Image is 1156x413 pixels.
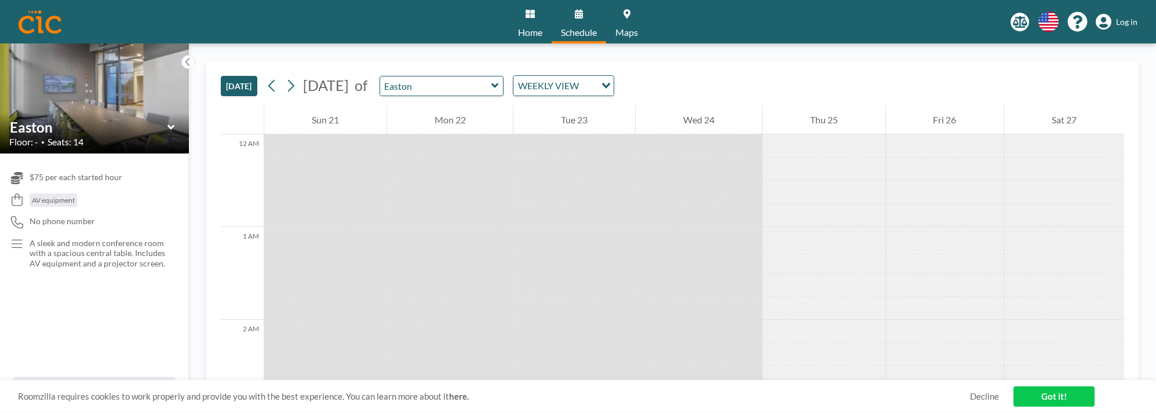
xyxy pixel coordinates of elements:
[19,10,61,34] img: organization-logo
[513,105,635,134] div: Tue 23
[380,76,491,96] input: Easton
[1013,386,1095,407] a: Got it!
[9,136,38,148] span: Floor: -
[221,76,257,96] button: [DATE]
[615,28,638,37] span: Maps
[303,76,349,94] span: [DATE]
[264,105,386,134] div: Sun 21
[513,76,614,96] div: Search for option
[41,138,45,146] span: •
[221,320,264,412] div: 2 AM
[32,196,75,204] span: AV equipment
[970,391,999,402] a: Decline
[221,227,264,320] div: 1 AM
[561,28,597,37] span: Schedule
[1096,14,1137,30] a: Log in
[1004,105,1124,134] div: Sat 27
[30,172,122,182] span: $75 per each started hour
[582,78,595,93] input: Search for option
[1116,17,1137,27] span: Log in
[48,136,83,148] span: Seats: 14
[636,105,762,134] div: Wed 24
[221,134,264,227] div: 12 AM
[30,238,166,269] p: A sleek and modern conference room with a spacious central table. Includes AV equipment and a pro...
[18,391,970,402] span: Roomzilla requires cookies to work properly and provide you with the best experience. You can lea...
[387,105,513,134] div: Mon 22
[30,216,95,226] span: No phone number
[518,28,542,37] span: Home
[449,391,469,401] a: here.
[10,119,167,136] input: Easton
[355,76,367,94] span: of
[14,377,175,399] button: All resources
[763,105,885,134] div: Thu 25
[886,105,1004,134] div: Fri 26
[516,78,581,93] span: WEEKLY VIEW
